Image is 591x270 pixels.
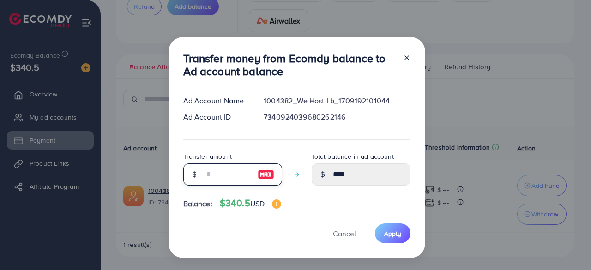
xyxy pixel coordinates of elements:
button: Apply [375,223,410,243]
img: image [272,199,281,209]
span: Balance: [183,198,212,209]
div: Ad Account Name [176,96,257,106]
h3: Transfer money from Ecomdy balance to Ad account balance [183,52,396,78]
span: Apply [384,229,401,238]
div: Ad Account ID [176,112,257,122]
label: Transfer amount [183,152,232,161]
span: USD [250,198,265,209]
h4: $340.5 [220,198,281,209]
img: image [258,169,274,180]
iframe: Chat [552,228,584,263]
div: 7340924039680262146 [256,112,417,122]
label: Total balance in ad account [312,152,394,161]
button: Cancel [321,223,368,243]
div: 1004382_We Host Lb_1709192101044 [256,96,417,106]
span: Cancel [333,228,356,239]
